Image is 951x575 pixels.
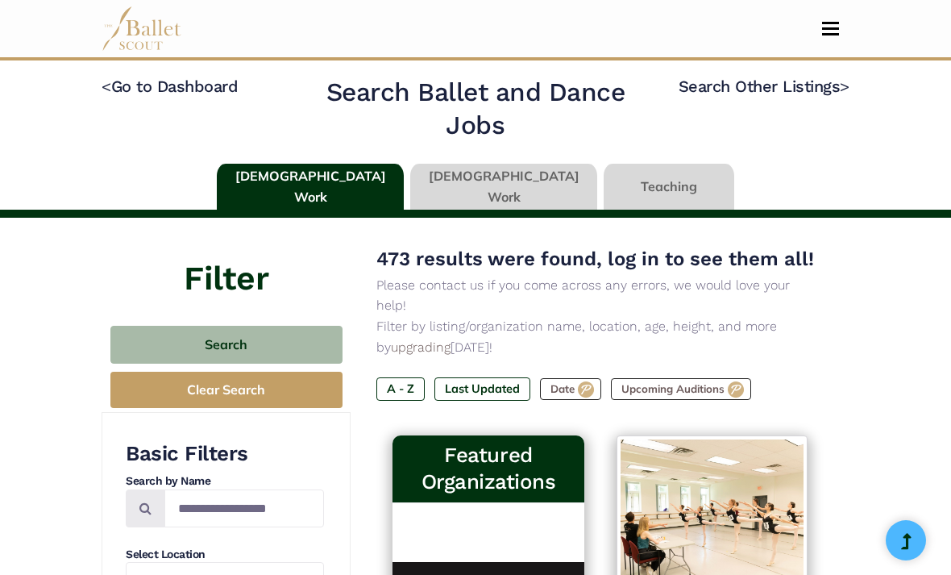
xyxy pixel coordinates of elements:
code: < [102,76,111,96]
label: Last Updated [434,377,530,400]
button: Search [110,326,343,364]
li: [DEMOGRAPHIC_DATA] Work [214,164,407,210]
a: Search Other Listings> [679,77,849,96]
label: Date [540,378,601,401]
h4: Search by Name [126,473,324,490]
button: Clear Search [110,372,343,408]
li: [DEMOGRAPHIC_DATA] Work [407,164,600,210]
a: upgrading [391,340,451,355]
a: <Go to Dashboard [102,77,238,96]
p: Please contact us if you come across any errors, we would love your help! [376,275,824,316]
h4: Filter [102,218,351,302]
h3: Basic Filters [126,440,324,468]
label: A - Z [376,377,425,400]
span: 473 results were found, log in to see them all! [376,248,814,270]
label: Upcoming Auditions [611,378,751,401]
h2: Search Ballet and Dance Jobs [317,76,634,143]
p: Filter by listing/organization name, location, age, height, and more by [DATE]! [376,316,824,357]
h4: Select Location [126,547,324,563]
button: Toggle navigation [812,21,849,36]
h3: Featured Organizations [405,442,571,496]
li: Teaching [600,164,737,210]
input: Search by names... [164,490,324,527]
code: > [840,76,849,96]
